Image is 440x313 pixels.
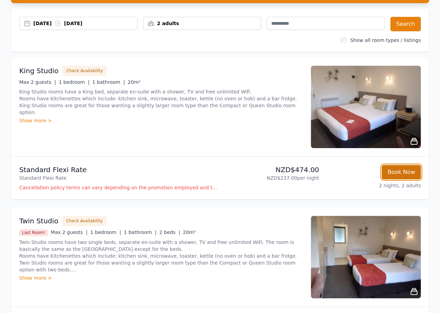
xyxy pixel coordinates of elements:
[92,79,125,85] span: 1 bathroom |
[124,230,156,235] span: 1 bathroom |
[223,175,319,181] p: NZD$237.00 per night
[19,79,56,85] span: Max 2 guests |
[390,17,421,31] button: Search
[59,79,90,85] span: 1 bedroom |
[382,165,421,179] button: Book Now
[19,66,58,76] h3: King Studio
[159,230,180,235] span: 2 beds |
[63,216,107,226] button: Check Availability
[19,184,217,191] p: Cancellation policy terms can vary depending on the promotion employed and the time of stay of th...
[183,230,196,235] span: 20m²
[19,117,302,124] div: Show more >
[90,230,121,235] span: 1 bedroom |
[324,182,421,189] p: 2 nights, 2 adults
[51,230,88,235] span: Max 2 guests |
[19,229,48,236] span: Last Room!
[223,165,319,175] p: NZD$474.00
[63,66,107,76] button: Check Availability
[19,275,302,281] div: Show more >
[33,20,137,27] div: [DATE] [DATE]
[19,216,58,226] h3: Twin Studio
[128,79,140,85] span: 20m²
[350,37,421,43] label: Show all room types / listings
[19,88,302,116] p: King Studio rooms have a King bed, separate en-suite with a shower, TV and free unlimited Wifi. R...
[19,175,217,181] p: Standard Flexi Rate
[143,20,261,27] div: 2 adults
[19,239,302,273] p: Twin Studio rooms have two single beds, separate en-suite with a shower, TV and free unlimited Wi...
[19,165,217,175] p: Standard Flexi Rate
